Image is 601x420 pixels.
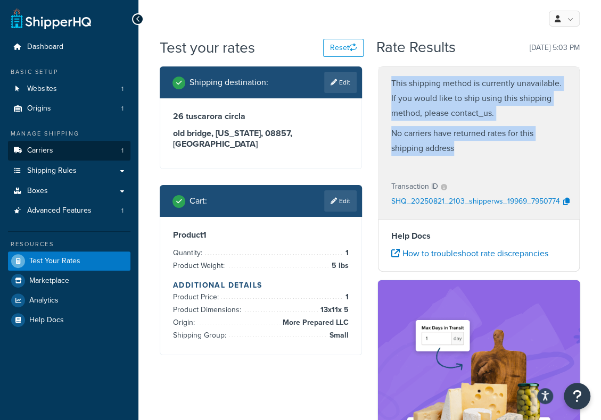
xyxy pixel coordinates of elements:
span: Marketplace [29,276,69,285]
span: Product Weight: [173,260,227,271]
span: Analytics [29,296,59,305]
a: Edit [324,190,357,212]
span: 1 [121,146,124,155]
p: [DATE] 5:03 PM [530,40,580,55]
span: Help Docs [29,316,64,325]
span: Dashboard [27,43,63,52]
h1: Test your rates [160,37,255,58]
h3: 26 tuscarora circla [173,111,349,122]
span: Advanced Features [27,206,92,215]
h3: old bridge, [US_STATE], 08857 , [GEOGRAPHIC_DATA] [173,128,349,149]
li: Advanced Features [8,201,130,221]
li: Carriers [8,141,130,161]
a: Boxes [8,181,130,201]
span: Shipping Group: [173,330,229,341]
span: Quantity: [173,247,205,258]
div: Resources [8,240,130,249]
p: No carriers have returned rates for this shipping address [391,126,567,156]
span: Origins [27,104,51,113]
h2: Cart : [190,196,207,206]
p: This shipping method is currently unavailable. If you would like to ship using this shipping meth... [391,76,567,121]
span: 1 [121,85,124,94]
span: Product Dimensions: [173,304,244,315]
div: Manage Shipping [8,129,130,138]
a: Advanced Features1 [8,201,130,221]
a: Marketplace [8,271,130,290]
a: Edit [324,72,357,93]
button: Open Resource Center [564,383,590,409]
span: 1 [121,206,124,215]
span: 13 x 11 x 5 [318,304,349,316]
span: 5 lbs [329,259,349,272]
a: Shipping Rules [8,161,130,181]
li: Websites [8,79,130,99]
a: Origins1 [8,99,130,119]
h2: Shipping destination : [190,78,268,87]
h2: Rate Results [376,39,455,56]
a: Help Docs [8,310,130,330]
span: 1 [343,247,349,259]
li: Origins [8,99,130,119]
span: Small [327,329,349,342]
span: Boxes [27,187,48,196]
span: More Prepared LLC [280,316,349,329]
h4: Additional Details [173,280,349,291]
span: Carriers [27,146,53,155]
a: Carriers1 [8,141,130,161]
p: SHQ_20250821_2103_shipperws_19969_7950774 [391,194,560,210]
span: 1 [343,291,349,304]
a: Dashboard [8,37,130,57]
a: Analytics [8,291,130,310]
span: Origin: [173,317,197,328]
h3: Product 1 [173,230,349,240]
button: Reset [323,39,364,57]
h4: Help Docs [391,230,567,242]
span: Shipping Rules [27,166,77,175]
p: Transaction ID [391,179,438,194]
a: Websites1 [8,79,130,99]
a: How to troubleshoot rate discrepancies [391,247,548,259]
span: Product Price: [173,291,221,303]
span: Websites [27,85,57,94]
span: Test Your Rates [29,257,80,266]
div: Basic Setup [8,68,130,77]
a: Test Your Rates [8,251,130,271]
span: 1 [121,104,124,113]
